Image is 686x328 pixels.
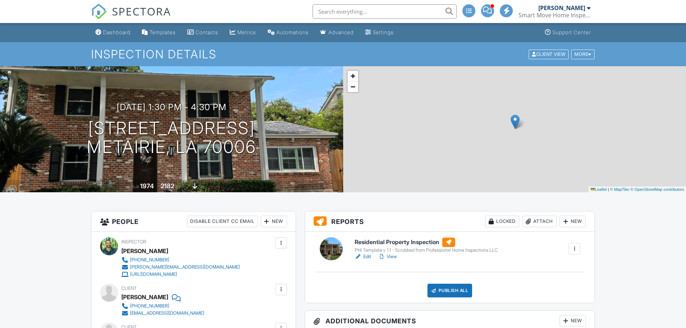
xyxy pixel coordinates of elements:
[355,247,498,253] div: PHI Template v 1.1 - Scrubbed from Professional Home Inspections LLC
[184,26,221,39] a: Contacts
[529,49,569,59] div: Client View
[348,81,358,92] a: Zoom out
[277,29,309,35] div: Automations
[121,264,240,271] a: [PERSON_NAME][EMAIL_ADDRESS][DOMAIN_NAME]
[538,4,585,12] div: [PERSON_NAME]
[542,26,594,39] a: Support Center
[93,26,133,39] a: Dashboard
[362,26,396,39] a: Settings
[130,303,169,309] div: [PHONE_NUMBER]
[631,187,684,192] a: © OpenStreetMap contributors
[130,257,169,263] div: [PHONE_NUMBER]
[485,216,519,227] div: Locked
[112,4,171,19] span: SPECTORA
[328,29,354,35] div: Advanced
[121,246,168,256] div: [PERSON_NAME]
[130,271,177,277] div: [URL][DOMAIN_NAME]
[121,292,168,302] div: [PERSON_NAME]
[237,29,256,35] div: Metrics
[149,29,176,35] div: Templates
[121,239,146,244] span: Inspector
[140,182,154,190] div: 1974
[121,302,204,310] a: [PHONE_NUMBER]
[511,114,520,129] img: Marker
[610,187,629,192] a: © MapTiler
[350,82,355,91] span: −
[608,187,609,192] span: |
[355,238,498,253] a: Residential Property Inspection PHI Template v 1.1 - Scrubbed from Professional Home Inspections LLC
[117,102,227,112] h3: [DATE] 1:30 pm - 4:30 pm
[350,71,355,80] span: +
[313,4,457,19] input: Search everything...
[91,48,595,60] h1: Inspection Details
[348,71,358,81] a: Zoom in
[91,10,171,25] a: SPECTORA
[305,211,595,232] h3: Reports
[121,256,240,264] a: [PHONE_NUMBER]
[91,211,296,232] h3: People
[378,253,397,260] a: View
[121,310,204,317] a: [EMAIL_ADDRESS][DOMAIN_NAME]
[427,284,472,297] div: Publish All
[571,49,595,59] div: More
[591,187,607,192] a: Leaflet
[130,310,204,316] div: [EMAIL_ADDRESS][DOMAIN_NAME]
[139,26,179,39] a: Templates
[355,253,371,260] a: Edit
[560,315,586,327] div: New
[355,238,498,247] h6: Residential Property Inspection
[198,184,206,189] span: slab
[522,216,557,227] div: Attach
[261,216,287,227] div: New
[131,184,139,189] span: Built
[130,264,240,270] div: [PERSON_NAME][EMAIL_ADDRESS][DOMAIN_NAME]
[560,216,586,227] div: New
[519,12,591,19] div: Smart Move Home Inspections, LLC LHI#11201
[552,29,591,35] div: Support Center
[121,271,240,278] a: [URL][DOMAIN_NAME]
[87,119,256,157] h1: [STREET_ADDRESS] Metairie, LA 70006
[265,26,311,39] a: Automations (Advanced)
[161,182,174,190] div: 2182
[121,286,137,291] span: Client
[103,29,130,35] div: Dashboard
[187,216,258,227] div: Disable Client CC Email
[91,4,107,19] img: The Best Home Inspection Software - Spectora
[196,29,218,35] div: Contacts
[528,51,570,57] a: Client View
[175,184,185,189] span: sq. ft.
[227,26,259,39] a: Metrics
[373,29,394,35] div: Settings
[317,26,357,39] a: Advanced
